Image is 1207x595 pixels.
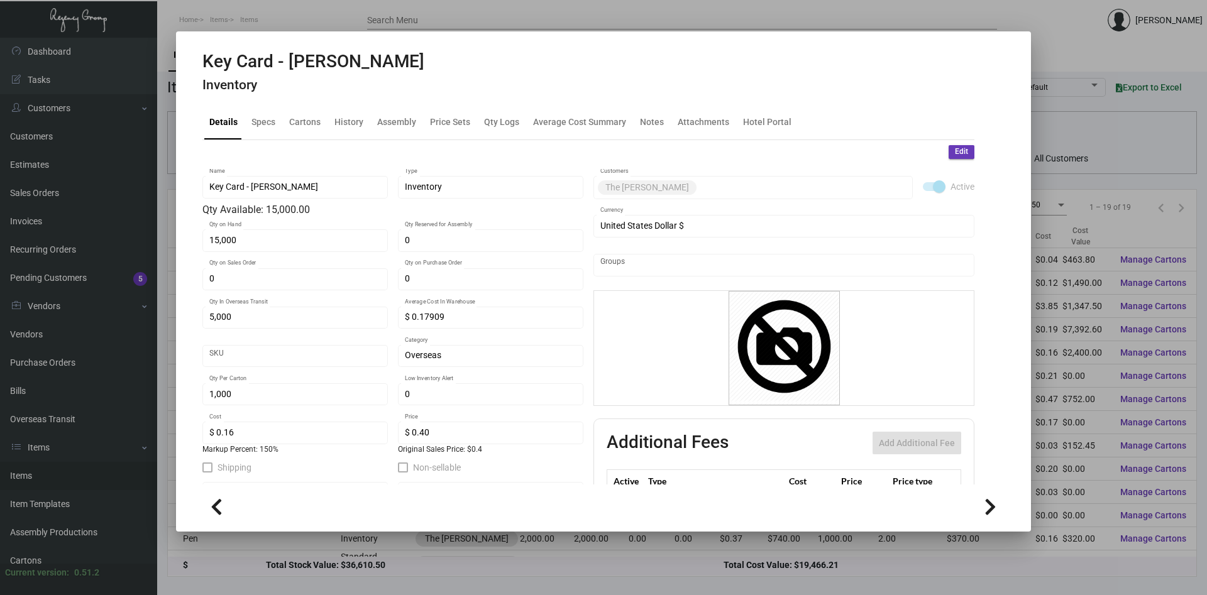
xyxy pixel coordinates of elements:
[289,116,321,129] div: Cartons
[334,116,363,129] div: History
[786,470,837,492] th: Cost
[484,116,519,129] div: Qty Logs
[955,146,968,157] span: Edit
[202,77,424,93] h4: Inventory
[209,116,238,129] div: Details
[600,260,968,270] input: Add new..
[645,470,786,492] th: Type
[377,116,416,129] div: Assembly
[430,116,470,129] div: Price Sets
[607,470,646,492] th: Active
[533,116,626,129] div: Average Cost Summary
[598,180,697,195] mat-chip: The [PERSON_NAME]
[890,470,946,492] th: Price type
[951,179,974,194] span: Active
[202,202,583,217] div: Qty Available: 15,000.00
[678,116,729,129] div: Attachments
[873,432,961,454] button: Add Additional Fee
[640,116,664,129] div: Notes
[74,566,99,579] div: 0.51.2
[5,566,69,579] div: Current version:
[607,432,729,454] h2: Additional Fees
[699,182,907,192] input: Add new..
[251,116,275,129] div: Specs
[838,470,890,492] th: Price
[949,145,974,159] button: Edit
[743,116,791,129] div: Hotel Portal
[413,460,461,475] span: Non-sellable
[879,438,955,448] span: Add Additional Fee
[202,51,424,72] h2: Key Card - [PERSON_NAME]
[218,460,251,475] span: Shipping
